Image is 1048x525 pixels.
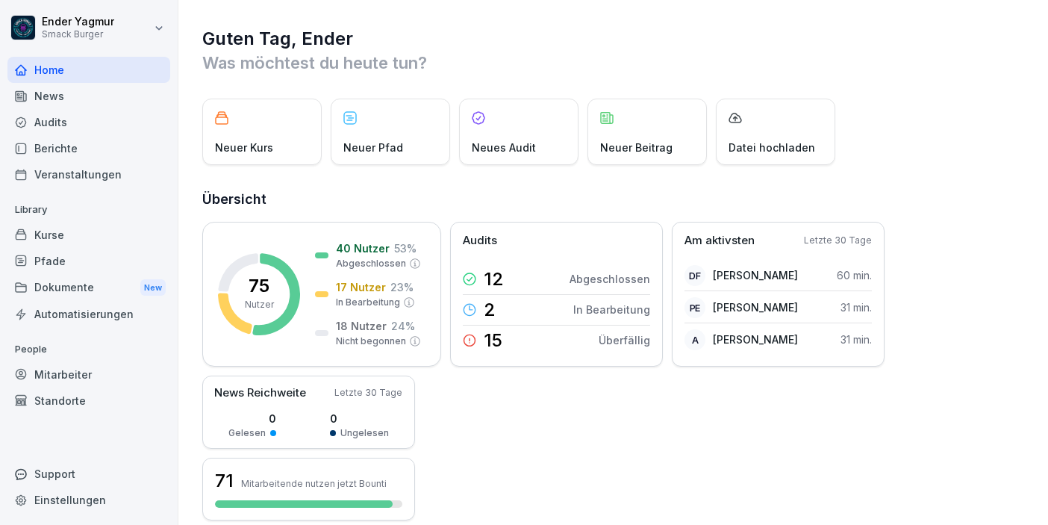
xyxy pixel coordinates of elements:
a: DokumenteNew [7,274,170,302]
p: Smack Burger [42,29,114,40]
p: 17 Nutzer [336,279,386,295]
h3: 71 [215,468,234,494]
p: 2 [484,301,496,319]
a: Veranstaltungen [7,161,170,187]
p: Datei hochladen [729,140,815,155]
a: News [7,83,170,109]
p: News Reichweite [214,385,306,402]
h1: Guten Tag, Ender [202,27,1026,51]
p: Neues Audit [472,140,536,155]
a: Pfade [7,248,170,274]
p: 23 % [390,279,414,295]
p: Letzte 30 Tage [334,386,402,400]
p: 60 min. [837,267,872,283]
p: Neuer Pfad [343,140,403,155]
p: In Bearbeitung [573,302,650,317]
p: Abgeschlossen [570,271,650,287]
div: A [684,329,705,350]
p: In Bearbeitung [336,296,400,309]
p: Am aktivsten [684,232,755,249]
a: Mitarbeiter [7,361,170,388]
p: Library [7,198,170,222]
p: Überfällig [599,332,650,348]
p: Letzte 30 Tage [804,234,872,247]
a: Kurse [7,222,170,248]
div: PE [684,297,705,318]
div: DF [684,265,705,286]
p: Gelesen [228,426,266,440]
p: 31 min. [840,332,872,347]
p: Ender Yagmur [42,16,114,28]
p: Audits [463,232,497,249]
a: Automatisierungen [7,301,170,327]
a: Standorte [7,388,170,414]
a: Berichte [7,135,170,161]
p: Nicht begonnen [336,335,406,348]
p: 53 % [394,240,417,256]
p: [PERSON_NAME] [713,299,798,315]
p: Was möchtest du heute tun? [202,51,1026,75]
div: New [140,279,166,296]
p: 18 Nutzer [336,318,387,334]
p: Abgeschlossen [336,257,406,270]
p: 40 Nutzer [336,240,390,256]
div: Support [7,461,170,487]
a: Audits [7,109,170,135]
a: Einstellungen [7,487,170,513]
p: 0 [228,411,276,426]
p: 0 [330,411,389,426]
p: 31 min. [840,299,872,315]
p: [PERSON_NAME] [713,267,798,283]
a: Home [7,57,170,83]
p: [PERSON_NAME] [713,332,798,347]
p: Neuer Kurs [215,140,273,155]
h2: Übersicht [202,189,1026,210]
p: 75 [249,277,269,295]
p: 12 [484,270,504,288]
div: Dokumente [7,274,170,302]
p: Ungelesen [340,426,389,440]
p: 15 [484,332,502,350]
p: 24 % [391,318,415,334]
p: Mitarbeitende nutzen jetzt Bounti [241,478,387,489]
p: Nutzer [245,298,274,311]
p: Neuer Beitrag [600,140,673,155]
p: People [7,338,170,361]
